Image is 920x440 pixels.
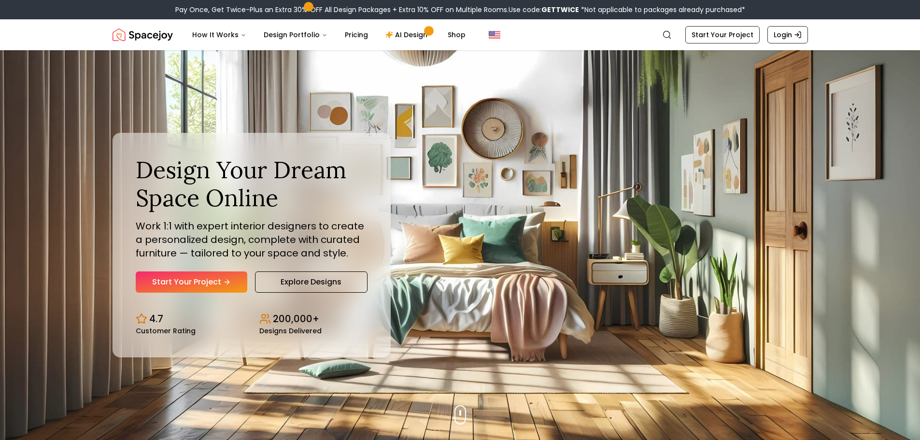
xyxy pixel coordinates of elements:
[440,25,473,44] a: Shop
[136,271,247,293] a: Start Your Project
[378,25,438,44] a: AI Design
[136,327,196,334] small: Customer Rating
[509,5,579,14] span: Use code:
[184,25,254,44] button: How It Works
[273,312,319,326] p: 200,000+
[259,327,322,334] small: Designs Delivered
[175,5,745,14] div: Pay Once, Get Twice-Plus an Extra 30% OFF All Design Packages + Extra 10% OFF on Multiple Rooms.
[337,25,376,44] a: Pricing
[113,19,808,50] nav: Global
[579,5,745,14] span: *Not applicable to packages already purchased*
[256,25,335,44] button: Design Portfolio
[489,29,500,41] img: United States
[184,25,473,44] nav: Main
[136,304,368,334] div: Design stats
[255,271,368,293] a: Explore Designs
[767,26,808,43] a: Login
[541,5,579,14] b: GETTWICE
[113,25,173,44] img: Spacejoy Logo
[149,312,163,326] p: 4.7
[685,26,760,43] a: Start Your Project
[136,156,368,212] h1: Design Your Dream Space Online
[136,219,368,260] p: Work 1:1 with expert interior designers to create a personalized design, complete with curated fu...
[113,25,173,44] a: Spacejoy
